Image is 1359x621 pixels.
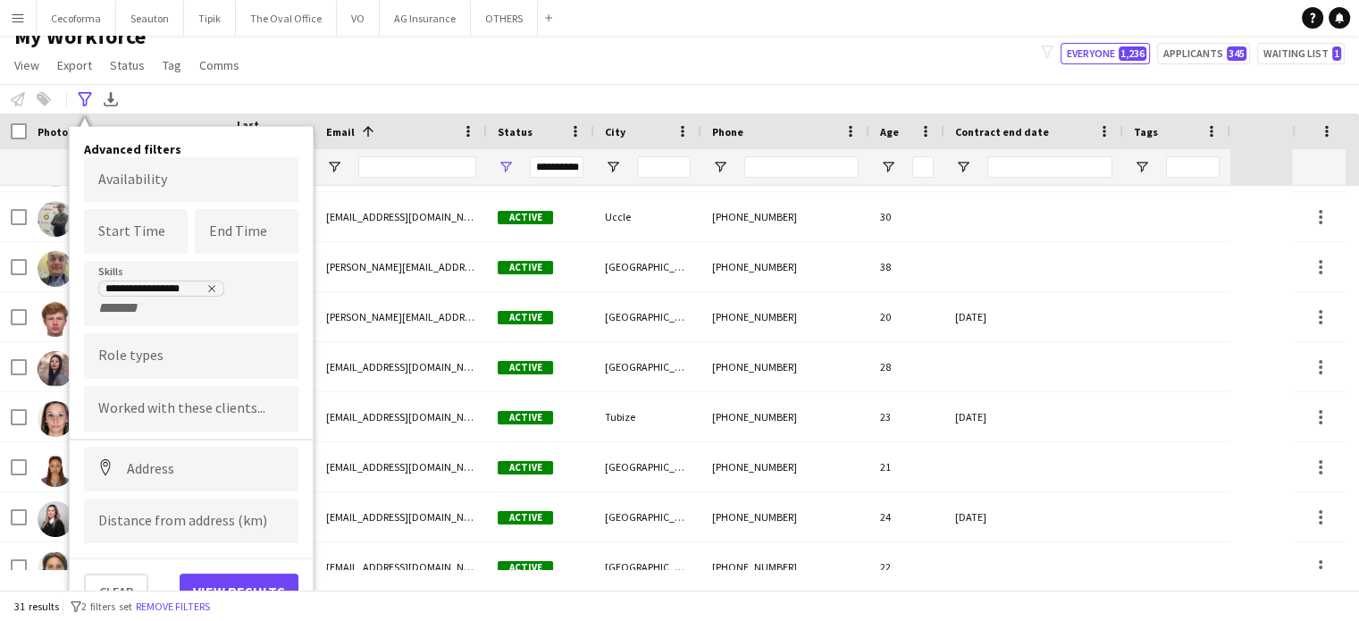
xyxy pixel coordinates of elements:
[1134,125,1158,138] span: Tags
[869,492,944,541] div: 24
[84,141,298,157] h4: Advanced filters
[955,159,971,175] button: Open Filter Menu
[869,542,944,592] div: 22
[199,57,239,73] span: Comms
[701,392,869,441] div: [PHONE_NUMBER]
[236,1,337,36] button: The Oval Office
[127,125,181,138] span: First Name
[869,392,944,441] div: 23
[315,542,487,592] div: [EMAIL_ADDRESS][DOMAIN_NAME]
[498,461,553,474] span: Active
[14,23,146,50] span: My Workforce
[594,392,701,441] div: Tubize
[869,442,944,491] div: 21
[498,125,533,138] span: Status
[100,88,122,110] app-action-btn: Export XLSX
[880,125,899,138] span: Age
[192,54,247,77] a: Comms
[869,342,944,391] div: 28
[98,300,174,316] input: + Skill
[701,492,869,541] div: [PHONE_NUMBER]
[594,242,701,291] div: [GEOGRAPHIC_DATA]-ten-Noode
[38,201,73,237] img: Colin Van Den Brande
[869,292,944,341] div: 20
[955,125,1049,138] span: Contract end date
[203,283,217,298] delete-icon: Remove tag
[326,159,342,175] button: Open Filter Menu
[38,501,73,537] img: Kalliopi Tsekoura
[38,451,73,487] img: Gloria Johnson
[380,1,471,36] button: AG Insurance
[701,542,869,592] div: [PHONE_NUMBER]
[116,1,184,36] button: Seauton
[594,192,701,241] div: Uccle
[1332,46,1341,61] span: 1
[912,156,934,178] input: Age Filter Input
[98,348,284,365] input: Type to search role types...
[880,159,896,175] button: Open Filter Menu
[498,261,553,274] span: Active
[84,574,148,609] button: Clear
[955,410,986,424] span: [DATE]
[337,1,380,36] button: VO
[701,342,869,391] div: [PHONE_NUMBER]
[594,292,701,341] div: [GEOGRAPHIC_DATA]
[14,57,39,73] span: View
[155,54,189,77] a: Tag
[498,411,553,424] span: Active
[1157,43,1250,64] button: Applicants345
[81,600,132,613] span: 2 filters set
[498,211,553,224] span: Active
[1257,43,1345,64] button: Waiting list1
[315,492,487,541] div: [EMAIL_ADDRESS][DOMAIN_NAME]
[315,192,487,241] div: [EMAIL_ADDRESS][DOMAIN_NAME]
[594,342,701,391] div: [GEOGRAPHIC_DATA]
[38,401,73,437] img: Gabriela Mozwilo
[38,301,73,337] img: Daniel Slingenberg
[498,159,514,175] button: Open Filter Menu
[315,342,487,391] div: [EMAIL_ADDRESS][DOMAIN_NAME]
[594,442,701,491] div: [GEOGRAPHIC_DATA]
[184,1,236,36] button: Tipik
[605,159,621,175] button: Open Filter Menu
[315,442,487,491] div: [EMAIL_ADDRESS][DOMAIN_NAME]
[869,192,944,241] div: 30
[1061,43,1150,64] button: Everyone1,236
[163,57,181,73] span: Tag
[105,283,217,298] div: Language (German)
[358,156,476,178] input: Email Filter Input
[180,574,298,609] button: View results
[498,511,553,524] span: Active
[955,310,986,323] span: [DATE]
[498,361,553,374] span: Active
[50,54,99,77] a: Export
[38,251,73,287] img: David Thyoux
[605,125,625,138] span: City
[701,292,869,341] div: [PHONE_NUMBER]
[38,551,73,587] img: Katerina Nickisch
[7,54,46,77] a: View
[57,57,92,73] span: Export
[1134,159,1150,175] button: Open Filter Menu
[315,392,487,441] div: [EMAIL_ADDRESS][DOMAIN_NAME]
[103,54,152,77] a: Status
[955,510,986,524] span: [DATE]
[132,597,214,617] button: Remove filters
[712,159,728,175] button: Open Filter Menu
[315,292,487,341] div: [PERSON_NAME][EMAIL_ADDRESS][DOMAIN_NAME]
[987,156,1112,178] input: Contract end date Filter Input
[1119,46,1146,61] span: 1,236
[712,125,743,138] span: Phone
[98,401,284,417] input: Type to search clients...
[701,192,869,241] div: [PHONE_NUMBER]
[237,118,283,145] span: Last Name
[701,242,869,291] div: [PHONE_NUMBER]
[1227,46,1246,61] span: 345
[701,442,869,491] div: [PHONE_NUMBER]
[594,542,701,592] div: [GEOGRAPHIC_DATA]
[1166,156,1220,178] input: Tags Filter Input
[498,561,553,575] span: Active
[315,242,487,291] div: [PERSON_NAME][EMAIL_ADDRESS][DOMAIN_NAME]
[74,88,96,110] app-action-btn: Advanced filters
[744,156,859,178] input: Phone Filter Input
